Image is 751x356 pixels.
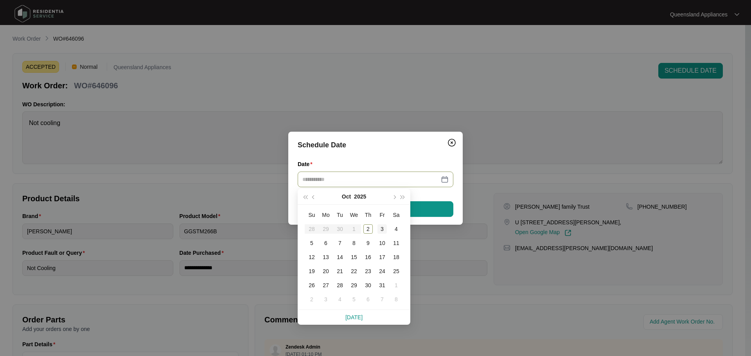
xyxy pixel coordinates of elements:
[347,208,361,222] th: We
[375,250,389,264] td: 2025-10-17
[349,252,359,262] div: 15
[389,292,403,306] td: 2025-11-08
[347,292,361,306] td: 2025-11-05
[363,281,373,290] div: 30
[377,238,387,248] div: 10
[392,295,401,304] div: 8
[319,264,333,278] td: 2025-10-20
[321,295,331,304] div: 3
[307,267,316,276] div: 19
[392,238,401,248] div: 11
[389,264,403,278] td: 2025-10-25
[446,136,458,149] button: Close
[392,224,401,234] div: 4
[335,267,345,276] div: 21
[389,250,403,264] td: 2025-10-18
[363,267,373,276] div: 23
[375,278,389,292] td: 2025-10-31
[349,295,359,304] div: 5
[349,267,359,276] div: 22
[347,236,361,250] td: 2025-10-08
[377,267,387,276] div: 24
[319,278,333,292] td: 2025-10-27
[319,208,333,222] th: Mo
[349,238,359,248] div: 8
[392,281,401,290] div: 1
[363,295,373,304] div: 6
[321,267,331,276] div: 20
[335,238,345,248] div: 7
[333,208,347,222] th: Tu
[375,292,389,306] td: 2025-11-07
[319,250,333,264] td: 2025-10-13
[305,264,319,278] td: 2025-10-19
[333,264,347,278] td: 2025-10-21
[333,292,347,306] td: 2025-11-04
[361,292,375,306] td: 2025-11-06
[363,238,373,248] div: 9
[335,281,345,290] div: 28
[321,281,331,290] div: 27
[377,252,387,262] div: 17
[319,236,333,250] td: 2025-10-06
[349,281,359,290] div: 29
[361,208,375,222] th: Th
[305,250,319,264] td: 2025-10-12
[389,222,403,236] td: 2025-10-04
[389,208,403,222] th: Sa
[361,278,375,292] td: 2025-10-30
[363,252,373,262] div: 16
[321,238,331,248] div: 6
[305,292,319,306] td: 2025-11-02
[333,250,347,264] td: 2025-10-14
[392,267,401,276] div: 25
[363,224,373,234] div: 2
[307,281,316,290] div: 26
[305,208,319,222] th: Su
[347,250,361,264] td: 2025-10-15
[335,295,345,304] div: 4
[447,138,456,147] img: closeCircle
[298,160,316,168] label: Date
[298,140,453,150] div: Schedule Date
[335,252,345,262] div: 14
[361,222,375,236] td: 2025-10-02
[377,224,387,234] div: 3
[307,252,316,262] div: 12
[345,314,363,320] a: [DATE]
[377,281,387,290] div: 31
[389,278,403,292] td: 2025-11-01
[342,189,351,204] button: Oct
[377,295,387,304] div: 7
[361,264,375,278] td: 2025-10-23
[375,236,389,250] td: 2025-10-10
[361,250,375,264] td: 2025-10-16
[307,295,316,304] div: 2
[319,292,333,306] td: 2025-11-03
[361,236,375,250] td: 2025-10-09
[302,175,439,184] input: Date
[347,278,361,292] td: 2025-10-29
[333,236,347,250] td: 2025-10-07
[375,222,389,236] td: 2025-10-03
[389,236,403,250] td: 2025-10-11
[392,252,401,262] div: 18
[354,189,366,204] button: 2025
[347,264,361,278] td: 2025-10-22
[375,208,389,222] th: Fr
[305,236,319,250] td: 2025-10-05
[307,238,316,248] div: 5
[321,252,331,262] div: 13
[375,264,389,278] td: 2025-10-24
[305,278,319,292] td: 2025-10-26
[333,278,347,292] td: 2025-10-28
